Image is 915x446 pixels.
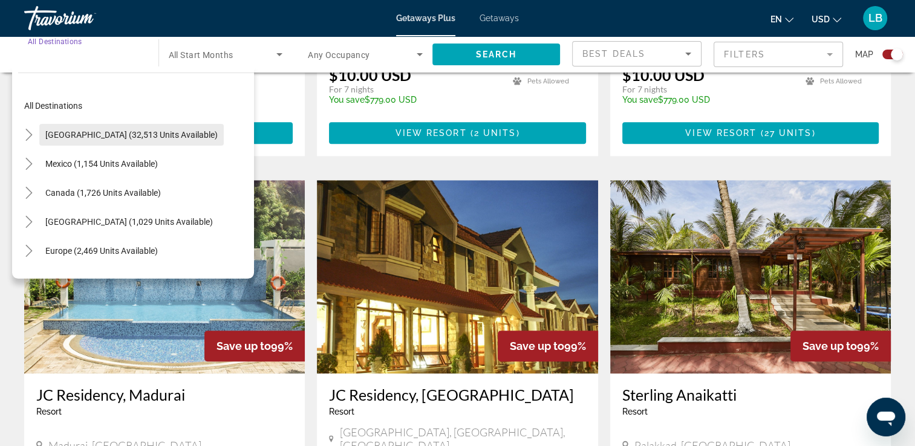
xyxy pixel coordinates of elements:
button: View Resort(27 units) [622,122,879,144]
span: [GEOGRAPHIC_DATA] (32,513 units available) [45,130,218,140]
button: Toggle Canada (1,726 units available) [18,183,39,204]
button: [GEOGRAPHIC_DATA] (1,029 units available) [39,211,219,233]
span: Pets Allowed [527,77,569,85]
span: Mexico (1,154 units available) [45,159,158,169]
button: [GEOGRAPHIC_DATA] (197 units available) [39,269,212,291]
span: Save up to [803,340,857,352]
span: View Resort [685,128,757,138]
span: Resort [329,407,354,416]
button: View Resort(2 units) [329,122,585,144]
span: LB [868,12,882,24]
span: ( ) [467,128,520,138]
span: You save [622,95,658,105]
p: $10.00 USD [622,66,705,84]
span: ( ) [757,128,815,138]
button: Toggle Caribbean & Atlantic Islands (1,029 units available) [18,212,39,233]
p: $779.00 USD [622,95,793,105]
span: Search [475,50,516,59]
p: For 7 nights [329,84,500,95]
span: View Resort [395,128,466,138]
span: Best Deals [582,49,645,59]
img: DC81E01X.jpg [610,180,891,373]
span: All Destinations [28,37,82,45]
span: 2 units [474,128,516,138]
button: Europe (2,469 units available) [39,240,164,262]
a: Getaways Plus [396,13,455,23]
span: You save [329,95,365,105]
button: Toggle Europe (2,469 units available) [18,241,39,262]
button: Canada (1,726 units available) [39,182,167,204]
mat-select: Sort by [582,47,691,61]
span: Canada (1,726 units available) [45,188,161,198]
button: Mexico (1,154 units available) [39,153,164,175]
span: Save up to [510,340,564,352]
span: 27 units [764,128,812,138]
span: Map [855,46,873,63]
p: $10.00 USD [329,66,411,84]
a: Sterling Anaikatti [622,386,879,404]
p: $779.00 USD [329,95,500,105]
span: Pets Allowed [820,77,862,85]
span: Any Occupancy [308,50,370,60]
span: All Start Months [169,50,233,60]
a: Getaways [480,13,519,23]
a: Travorium [24,2,145,34]
span: All destinations [24,101,82,111]
button: Change language [770,10,793,28]
button: Filter [714,41,843,68]
button: Toggle Australia (197 units available) [18,270,39,291]
button: [GEOGRAPHIC_DATA] (32,513 units available) [39,124,224,146]
a: JC Residency, Madurai [36,386,293,404]
span: en [770,15,782,24]
span: Resort [622,407,648,416]
div: 99% [790,331,891,361]
button: All destinations [18,95,254,117]
span: Save up to [217,340,271,352]
a: JC Residency, [GEOGRAPHIC_DATA] [329,386,585,404]
span: Europe (2,469 units available) [45,246,158,256]
button: Search [432,44,561,65]
span: [GEOGRAPHIC_DATA] (1,029 units available) [45,217,213,227]
button: Toggle United States (32,513 units available) [18,124,39,146]
img: DC79E01X.jpg [317,180,598,373]
span: Resort [36,407,62,416]
div: 99% [498,331,598,361]
span: USD [812,15,830,24]
button: Change currency [812,10,841,28]
button: Toggle Mexico (1,154 units available) [18,154,39,175]
button: User Menu [859,5,891,31]
div: 99% [204,331,305,361]
p: For 7 nights [622,84,793,95]
iframe: Bouton de lancement de la fenêtre de messagerie [867,398,905,436]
